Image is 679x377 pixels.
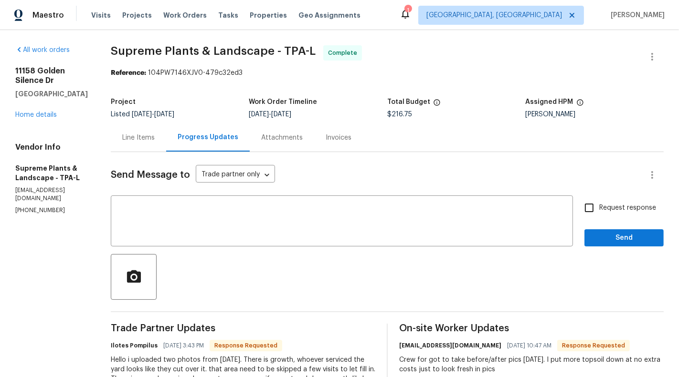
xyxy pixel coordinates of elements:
span: - [249,111,292,118]
span: Projects [122,10,152,20]
a: Home details [15,112,57,118]
span: The hpm assigned to this work order. [576,99,584,111]
span: [GEOGRAPHIC_DATA], [GEOGRAPHIC_DATA] [426,10,562,20]
span: Properties [250,10,287,20]
span: Response Requested [558,341,629,350]
span: [DATE] [154,111,174,118]
h5: Assigned HPM [526,99,573,105]
div: [PERSON_NAME] [526,111,664,118]
span: Trade Partner Updates [111,324,375,333]
div: Attachments [261,133,303,143]
h5: Work Order Timeline [249,99,318,105]
div: Line Items [122,133,155,143]
div: Crew for got to take before/after pics [DATE]. I put more topsoil down at no extra costs just to ... [399,355,664,374]
h6: Ilotes Pompilus [111,341,158,350]
span: [DATE] 10:47 AM [507,341,552,350]
span: Geo Assignments [298,10,361,20]
h5: Total Budget [387,99,430,105]
span: Request response [599,203,656,213]
b: Reference: [111,70,146,76]
span: $216.75 [387,111,412,118]
button: Send [584,229,664,247]
h5: [GEOGRAPHIC_DATA] [15,89,88,99]
span: [DATE] [272,111,292,118]
div: 1 [404,6,411,15]
span: The total cost of line items that have been proposed by Opendoor. This sum includes line items th... [433,99,441,111]
h2: 11158 Golden Silence Dr [15,66,88,85]
div: Progress Updates [178,132,238,142]
p: [PHONE_NUMBER] [15,206,88,214]
span: [DATE] [249,111,269,118]
span: Supreme Plants & Landscape - TPA-L [111,45,316,57]
span: [DATE] [132,111,152,118]
h4: Vendor Info [15,143,88,152]
div: 104PW7146XJV0-479c32ed3 [111,68,664,78]
div: Trade partner only [196,167,275,183]
span: [PERSON_NAME] [607,10,665,20]
h5: Project [111,99,136,105]
h5: Supreme Plants & Landscape - TPA-L [15,163,88,183]
span: Listed [111,111,174,118]
span: On-site Worker Updates [399,324,664,333]
span: Visits [91,10,111,20]
span: Work Orders [163,10,207,20]
span: Response Requested [211,341,281,350]
span: [DATE] 3:43 PM [163,341,204,350]
a: All work orders [15,47,70,53]
span: Send [592,232,656,244]
p: [EMAIL_ADDRESS][DOMAIN_NAME] [15,186,88,203]
div: Invoices [326,133,351,143]
h6: [EMAIL_ADDRESS][DOMAIN_NAME] [399,341,501,350]
span: Tasks [218,12,238,19]
span: - [132,111,174,118]
span: Complete [328,48,361,58]
span: Send Message to [111,170,190,180]
span: Maestro [32,10,64,20]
